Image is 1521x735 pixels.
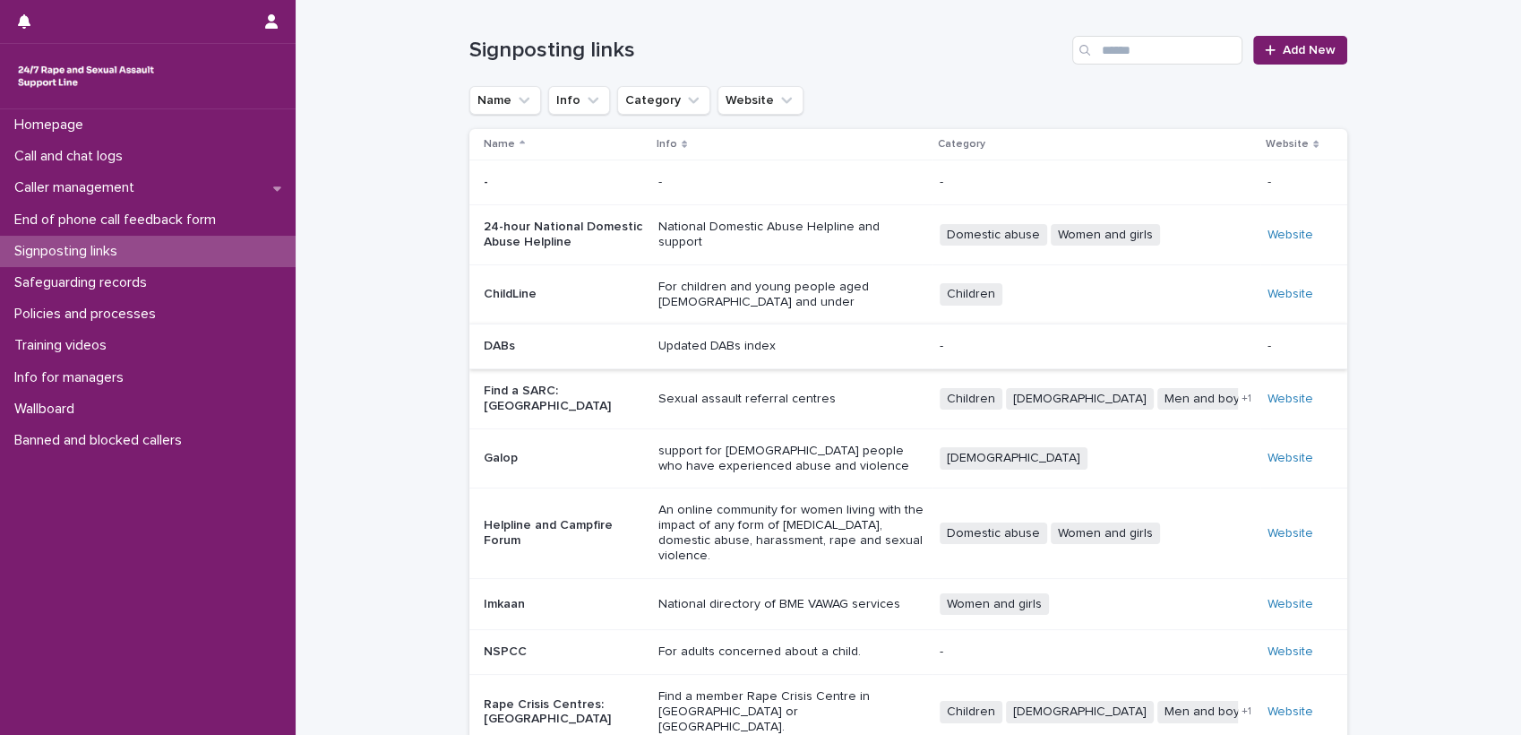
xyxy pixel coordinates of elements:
[718,86,803,115] button: Website
[7,274,161,291] p: Safeguarding records
[484,518,644,549] p: Helpline and Campfire Forum
[1266,134,1309,154] p: Website
[1267,229,1313,241] a: Website
[1267,393,1313,405] a: Website
[658,503,925,563] p: An online community for women living with the impact of any form of [MEDICAL_DATA], domestic abus...
[1283,44,1336,56] span: Add New
[7,243,132,260] p: Signposting links
[548,86,610,115] button: Info
[469,489,1347,578] tr: Helpline and Campfire ForumAn online community for women living with the impact of any form of [M...
[7,306,170,323] p: Policies and processes
[1267,705,1313,718] a: Website
[484,175,644,190] p: -
[940,283,1002,306] span: Children
[658,280,925,310] p: For children and young people aged [DEMOGRAPHIC_DATA] and under
[1157,701,1253,723] span: Men and boys
[7,212,230,229] p: End of phone call feedback form
[940,701,1002,723] span: Children
[658,644,925,660] p: For adults concerned about a child.
[7,432,196,449] p: Banned and blocked callers
[658,220,925,250] p: National Domestic Abuse Helpline and support
[940,447,1087,470] span: [DEMOGRAPHIC_DATA]
[1242,706,1251,717] span: + 1
[469,160,1347,205] tr: -----
[484,384,644,414] p: Find a SARC: [GEOGRAPHIC_DATA]
[1006,388,1154,411] span: [DEMOGRAPHIC_DATA]
[1051,224,1160,246] span: Women and girls
[14,58,158,94] img: rhQMoQhaT3yELyF149Cw
[1253,36,1347,65] a: Add New
[484,697,644,728] p: Rape Crisis Centres: [GEOGRAPHIC_DATA]
[940,224,1047,246] span: Domestic abuse
[658,339,925,354] p: Updated DABs index
[469,38,1065,64] h1: Signposting links
[658,175,925,190] p: -
[658,597,925,612] p: National directory of BME VAWAG services
[940,339,1253,354] p: -
[484,451,644,466] p: Galop
[469,369,1347,429] tr: Find a SARC: [GEOGRAPHIC_DATA]Sexual assault referral centresChildren[DEMOGRAPHIC_DATA]Men and bo...
[1267,452,1313,464] a: Website
[7,148,137,165] p: Call and chat logs
[7,369,138,386] p: Info for managers
[940,523,1047,545] span: Domestic abuse
[1267,645,1313,658] a: Website
[657,134,677,154] p: Info
[658,392,925,407] p: Sexual assault referral centres
[1267,171,1275,190] p: -
[940,644,1253,660] p: -
[940,388,1002,411] span: Children
[469,264,1347,324] tr: ChildLineFor children and young people aged [DEMOGRAPHIC_DATA] and underChildrenWebsite
[7,337,121,354] p: Training videos
[469,428,1347,489] tr: Galopsupport for [DEMOGRAPHIC_DATA] people who have experienced abuse and violence[DEMOGRAPHIC_DA...
[1267,288,1313,300] a: Website
[940,175,1253,190] p: -
[658,689,925,734] p: Find a member Rape Crisis Centre in [GEOGRAPHIC_DATA] or [GEOGRAPHIC_DATA].
[7,179,149,196] p: Caller management
[469,86,541,115] button: Name
[484,597,644,612] p: Imkaan
[1006,701,1154,723] span: [DEMOGRAPHIC_DATA]
[484,339,644,354] p: DABs
[7,401,89,418] p: Wallboard
[484,644,644,660] p: NSPCC
[1242,393,1251,404] span: + 1
[484,287,644,302] p: ChildLine
[1267,335,1275,354] p: -
[1051,523,1160,545] span: Women and girls
[658,444,925,474] p: support for [DEMOGRAPHIC_DATA] people who have experienced abuse and violence
[469,630,1347,675] tr: NSPCCFor adults concerned about a child.-Website
[484,134,515,154] p: Name
[469,324,1347,369] tr: DABsUpdated DABs index---
[1157,388,1253,411] span: Men and boys
[938,134,985,154] p: Category
[1267,598,1313,610] a: Website
[469,205,1347,265] tr: 24-hour National Domestic Abuse HelplineNational Domestic Abuse Helpline and supportDomestic abus...
[1072,36,1242,65] input: Search
[1267,527,1313,540] a: Website
[7,117,98,134] p: Homepage
[484,220,644,250] p: 24-hour National Domestic Abuse Helpline
[469,578,1347,630] tr: ImkaanNational directory of BME VAWAG servicesWomen and girlsWebsite
[940,593,1049,616] span: Women and girls
[617,86,710,115] button: Category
